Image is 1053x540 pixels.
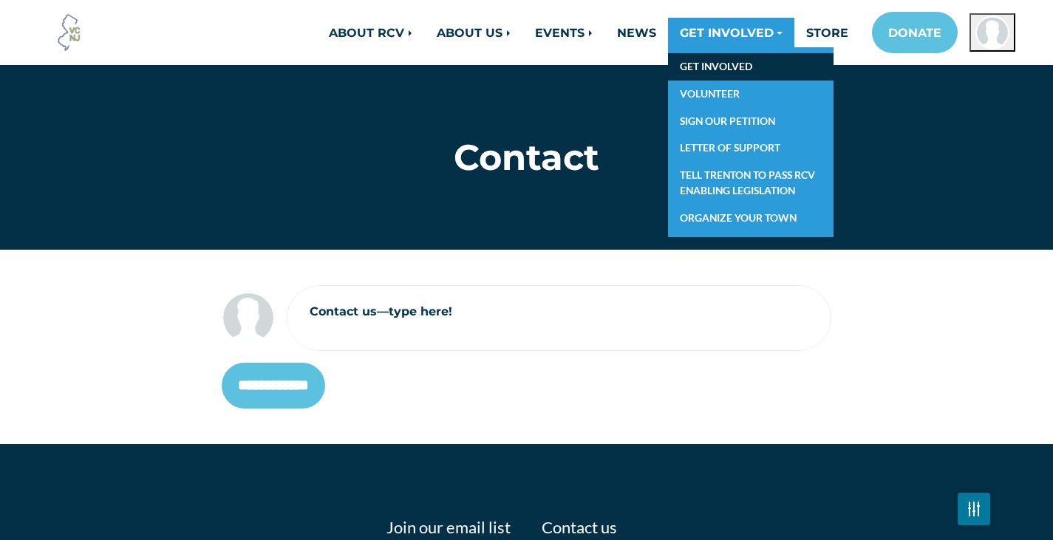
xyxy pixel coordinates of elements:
[668,108,834,135] a: SIGN OUR PETITION
[317,18,425,47] a: ABOUT RCV
[668,134,834,162] a: LETTER OF SUPPORT
[222,12,1015,53] nav: Main navigation
[668,18,794,47] a: GET INVOLVED
[425,18,523,47] a: ABOUT US
[222,136,831,179] h1: Contact
[50,13,89,52] img: Voter Choice NJ
[668,81,834,108] a: VOLUNTEER
[222,291,275,344] img: Boris Kofman
[969,13,1015,52] button: Open profile menu for Boris Kofman
[386,517,511,537] a: Join our email list
[668,205,834,232] a: ORGANIZE YOUR TOWN
[542,517,617,537] a: Contact us
[668,162,834,205] a: TELL TRENTON TO PASS RCV ENABLING LEGISLATION
[794,18,860,47] a: STORE
[523,18,605,47] a: EVENTS
[975,16,1009,49] img: Boris Kofman
[668,53,834,81] a: GET INVOLVED
[872,12,958,53] a: DONATE
[968,505,980,512] img: Fader
[605,18,668,47] a: NEWS
[668,47,834,237] div: GET INVOLVED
